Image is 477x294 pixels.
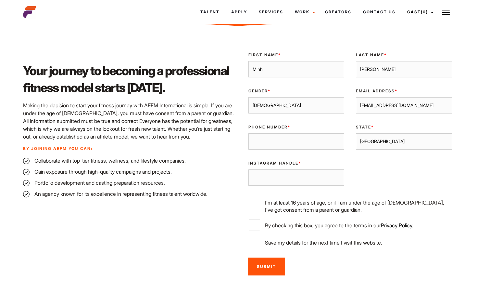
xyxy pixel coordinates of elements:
[23,190,235,198] li: An agency known for its excellence in representing fitness talent worldwide.
[248,124,345,130] label: Phone Number
[249,197,260,208] input: I'm at least 16 years of age, or if I am under the age of [DEMOGRAPHIC_DATA], I've got consent fr...
[23,168,235,176] li: Gain exposure through high-quality campaigns and projects.
[248,88,345,94] label: Gender
[381,222,412,229] a: Privacy Policy
[442,8,450,16] img: Burger icon
[249,237,452,248] label: Save my details for the next time I visit this website.
[356,88,452,94] label: Email Address
[249,237,260,248] input: Save my details for the next time I visit this website.
[195,3,225,21] a: Talent
[319,3,357,21] a: Creators
[23,6,36,19] img: cropped-aefm-brand-fav-22-square.png
[248,160,345,166] label: Instagram Handle
[23,157,235,165] li: Collaborate with top-tier fitness, wellness, and lifestyle companies.
[356,52,452,58] label: Last Name
[249,220,452,231] label: By checking this box, you agree to the terms in our .
[357,3,401,21] a: Contact Us
[225,3,253,21] a: Apply
[356,124,452,130] label: State
[23,146,235,152] p: By joining AEFM you can:
[23,62,235,96] h2: Your journey to becoming a professional fitness model starts [DATE].
[249,220,260,231] input: By checking this box, you agree to the terms in ourPrivacy Policy.
[248,258,285,275] input: Submit
[401,3,438,21] a: Cast(0)
[421,9,428,14] span: (0)
[289,3,319,21] a: Work
[23,179,235,187] li: Portfolio development and casting preparation resources.
[248,52,345,58] label: First Name
[249,197,452,213] label: I'm at least 16 years of age, or if I am under the age of [DEMOGRAPHIC_DATA], I've got consent fr...
[253,3,289,21] a: Services
[23,101,235,140] p: Making the decision to start your fitness journey with AEFM International is simple. If you are u...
